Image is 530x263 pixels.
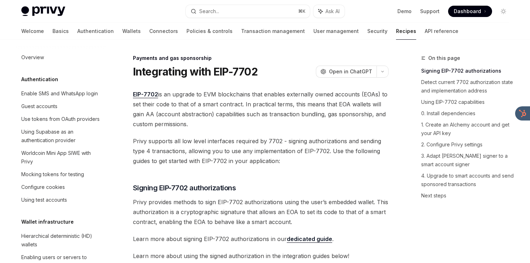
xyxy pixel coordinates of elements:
a: Worldcoin Mini App SIWE with Privy [16,147,106,168]
a: dedicated guide [287,235,332,243]
span: On this page [428,54,460,62]
a: Configure cookies [16,181,106,194]
div: Search... [199,7,219,16]
a: Support [420,8,440,15]
a: Overview [16,51,106,64]
span: Ask AI [325,8,340,15]
button: Search...⌘K [186,5,310,18]
a: 4. Upgrade to smart accounts and send sponsored transactions [421,170,515,190]
span: Learn more about signing EIP-7702 authorizations in our . [133,234,389,244]
a: User management [313,23,359,40]
a: Basics [52,23,69,40]
a: Policies & controls [186,23,233,40]
span: Privy provides methods to sign EIP-7702 authorizations using the user’s embedded wallet. This aut... [133,197,389,227]
a: Connectors [149,23,178,40]
div: Configure cookies [21,183,65,191]
button: Open in ChatGPT [316,66,376,78]
a: Authentication [77,23,114,40]
div: Hierarchical deterministic (HD) wallets [21,232,102,249]
a: 1. Create an Alchemy account and get your API key [421,119,515,139]
img: light logo [21,6,65,16]
div: Enable SMS and WhatsApp login [21,89,98,98]
a: Using Supabase as an authentication provider [16,125,106,147]
div: Mocking tokens for testing [21,170,84,179]
div: Overview [21,53,44,62]
a: Enable SMS and WhatsApp login [16,87,106,100]
a: EIP-7702 [133,91,158,98]
a: Signing EIP-7702 authorizations [421,65,515,77]
a: Security [367,23,387,40]
div: Worldcoin Mini App SIWE with Privy [21,149,102,166]
a: Next steps [421,190,515,201]
span: Learn more about using the signed authorization in the integration guides below! [133,251,389,261]
a: Demo [397,8,412,15]
a: Hierarchical deterministic (HD) wallets [16,230,106,251]
a: Recipes [396,23,416,40]
a: Mocking tokens for testing [16,168,106,181]
a: 3. Adapt [PERSON_NAME] signer to a smart account signer [421,150,515,170]
div: Using test accounts [21,196,67,204]
h1: Integrating with EIP-7702 [133,65,258,78]
a: Using EIP-7702 capabilities [421,96,515,108]
span: is an upgrade to EVM blockchains that enables externally owned accounts (EOAs) to set their code ... [133,89,389,129]
a: Dashboard [448,6,492,17]
a: Welcome [21,23,44,40]
span: Privy supports all low level interfaces required by 7702 - signing authorizations and sending typ... [133,136,389,166]
a: Use tokens from OAuth providers [16,113,106,125]
div: Guest accounts [21,102,57,111]
div: Payments and gas sponsorship [133,55,389,62]
a: Guest accounts [16,100,106,113]
a: Detect current 7702 authorization state and implementation address [421,77,515,96]
a: 2. Configure Privy settings [421,139,515,150]
button: Toggle dark mode [498,6,509,17]
span: Open in ChatGPT [329,68,372,75]
div: Using Supabase as an authentication provider [21,128,102,145]
a: Using test accounts [16,194,106,206]
h5: Authentication [21,75,58,84]
a: API reference [425,23,458,40]
span: Signing EIP-7702 authorizations [133,183,236,193]
span: Dashboard [454,8,481,15]
button: Ask AI [313,5,345,18]
a: Wallets [122,23,141,40]
span: ⌘ K [298,9,306,14]
h5: Wallet infrastructure [21,218,74,226]
div: Use tokens from OAuth providers [21,115,100,123]
a: 0. Install dependencies [421,108,515,119]
a: Transaction management [241,23,305,40]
